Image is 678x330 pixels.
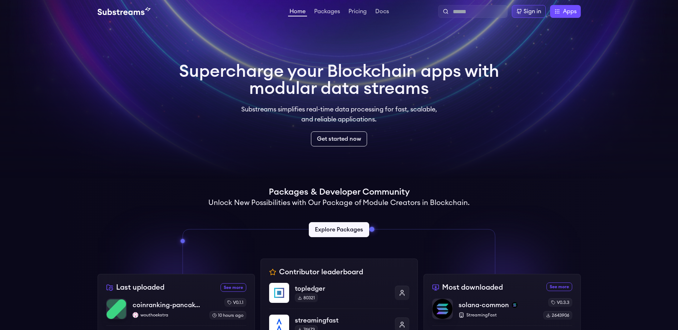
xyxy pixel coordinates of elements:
[374,9,390,16] a: Docs
[107,299,127,319] img: coinranking-pancakeswap-v3-forks
[269,283,409,309] a: topledgertopledger80321
[313,9,341,16] a: Packages
[548,298,572,307] div: v0.3.3
[133,312,138,318] img: wouthoekstra
[563,7,576,16] span: Apps
[347,9,368,16] a: Pricing
[269,186,410,198] h1: Packages & Developer Community
[208,198,470,208] h2: Unlock New Possibilities with Our Package of Module Creators in Blockchain.
[546,282,572,291] a: See more most downloaded packages
[288,9,307,16] a: Home
[133,300,204,310] p: coinranking-pancakeswap-v3-forks
[432,299,452,319] img: solana-common
[133,312,204,318] p: wouthoekstra
[224,298,246,307] div: v0.1.1
[543,311,572,320] div: 2643906
[295,294,318,302] div: 80321
[269,283,289,303] img: topledger
[98,7,150,16] img: Substream's logo
[524,7,541,16] div: Sign in
[459,312,538,318] p: StreamingFast
[512,302,518,308] img: solana
[311,131,367,146] a: Get started now
[209,311,246,320] div: 10 hours ago
[432,298,572,325] a: solana-commonsolana-commonsolanaStreamingFastv0.3.32643906
[106,298,246,325] a: coinranking-pancakeswap-v3-forkscoinranking-pancakeswap-v3-forkswouthoekstrawouthoekstrav0.1.110 ...
[459,300,509,310] p: solana-common
[236,104,442,124] p: Substreams simplifies real-time data processing for fast, scalable, and reliable applications.
[295,284,389,294] p: topledger
[179,63,499,97] h1: Supercharge your Blockchain apps with modular data streams
[512,5,546,18] a: Sign in
[295,315,389,325] p: streamingfast
[309,222,369,237] a: Explore Packages
[221,283,246,292] a: See more recently uploaded packages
